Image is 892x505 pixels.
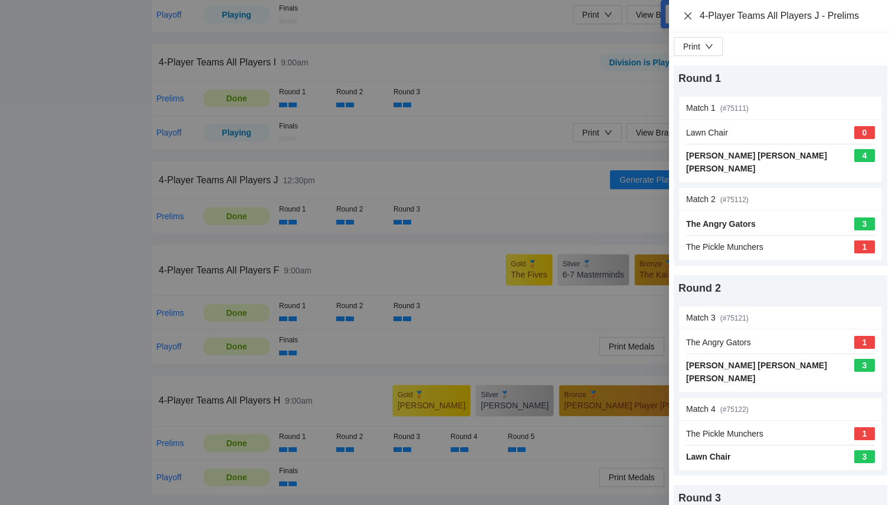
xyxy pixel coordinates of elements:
[686,103,716,113] span: Match 1
[686,359,854,385] div: [PERSON_NAME] [PERSON_NAME] [PERSON_NAME]
[686,240,763,253] div: The Pickle Munchers
[720,314,749,322] span: (# 75121 )
[854,427,875,440] div: 1
[854,149,875,162] div: 4
[700,9,878,22] div: 4-Player Teams All Players J - Prelims
[854,217,875,230] div: 3
[720,104,749,113] span: (# 75111 )
[686,336,751,349] div: The Angry Gators
[720,196,749,204] span: (# 75112 )
[854,336,875,349] div: 1
[686,427,763,440] div: The Pickle Munchers
[678,70,883,87] div: Round 1
[686,404,716,414] span: Match 4
[686,126,728,139] div: Lawn Chair
[854,240,875,253] div: 1
[705,42,713,51] span: down
[683,11,693,21] button: Close
[686,149,854,175] div: [PERSON_NAME] [PERSON_NAME] [PERSON_NAME]
[683,11,693,21] span: close
[678,280,883,296] div: Round 2
[854,126,875,139] div: 0
[854,450,875,463] div: 3
[686,194,716,204] span: Match 2
[674,37,723,56] button: Print
[683,40,700,53] div: Print
[686,217,756,230] div: The Angry Gators
[854,359,875,372] div: 3
[686,313,716,322] span: Match 3
[686,450,730,463] div: Lawn Chair
[720,405,749,414] span: (# 75122 )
